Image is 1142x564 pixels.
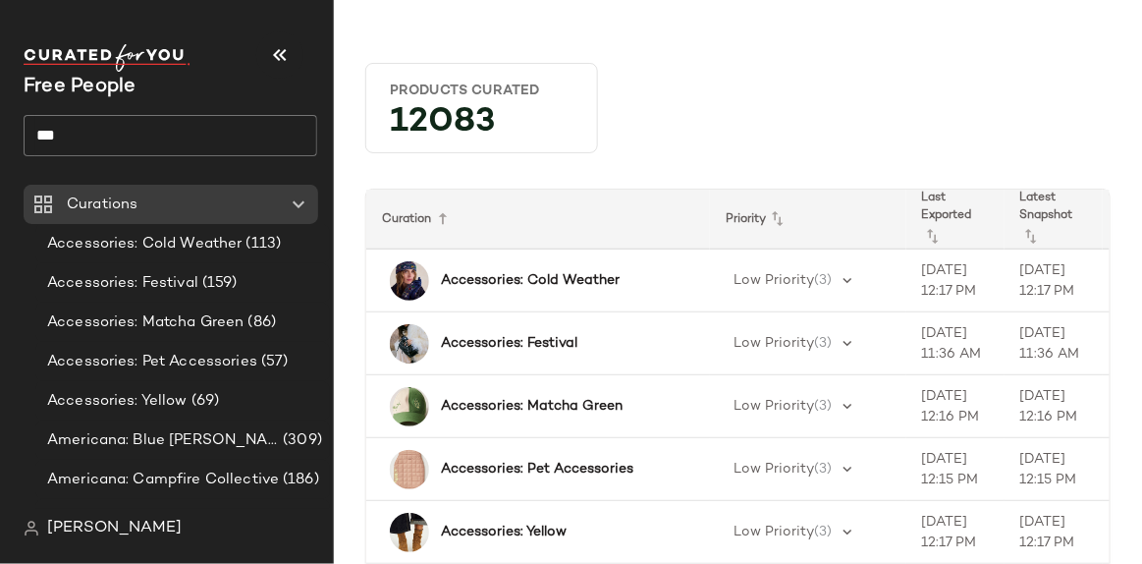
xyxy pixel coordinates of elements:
[814,462,832,477] span: (3)
[47,390,188,413] span: Accessories: Yellow
[390,450,429,489] img: 95815080_004_b
[906,375,1005,438] td: [DATE] 12:16 PM
[279,469,319,491] span: (186)
[245,311,277,334] span: (86)
[906,501,1005,564] td: [DATE] 12:17 PM
[47,517,182,540] span: [PERSON_NAME]
[734,399,814,414] span: Low Priority
[390,324,429,364] img: 102203916_001_a
[67,194,137,216] span: Curations
[814,525,832,539] span: (3)
[390,387,429,426] img: 102250982_030_b
[243,233,282,255] span: (113)
[24,77,136,97] span: Current Company Name
[47,272,198,295] span: Accessories: Festival
[281,508,322,531] span: (270)
[441,396,623,417] b: Accessories: Matcha Green
[198,272,238,295] span: (159)
[906,190,1005,250] th: Last Exported
[390,82,573,100] div: Products Curated
[1005,312,1103,375] td: [DATE] 11:36 AM
[734,462,814,477] span: Low Priority
[814,399,832,414] span: (3)
[47,469,279,491] span: Americana: Campfire Collective
[47,508,281,531] span: Americana: Country Line Festival
[814,273,832,288] span: (3)
[441,522,567,542] b: Accessories: Yellow
[24,44,190,72] img: cfy_white_logo.C9jOOHJF.svg
[906,250,1005,312] td: [DATE] 12:17 PM
[1005,190,1103,250] th: Latest Snapshot
[906,438,1005,501] td: [DATE] 12:15 PM
[279,429,322,452] span: (309)
[441,333,577,354] b: Accessories: Festival
[1005,438,1103,501] td: [DATE] 12:15 PM
[47,311,245,334] span: Accessories: Matcha Green
[24,521,39,536] img: svg%3e
[710,190,906,250] th: Priority
[441,270,620,291] b: Accessories: Cold Weather
[374,108,589,144] div: 12083
[814,336,832,351] span: (3)
[734,336,814,351] span: Low Priority
[1005,250,1103,312] td: [DATE] 12:17 PM
[390,261,429,301] img: 102795622_040_a
[734,525,814,539] span: Low Priority
[188,390,220,413] span: (69)
[441,459,633,479] b: Accessories: Pet Accessories
[390,513,429,552] img: 103256988_072_a
[734,273,814,288] span: Low Priority
[1005,375,1103,438] td: [DATE] 12:16 PM
[47,351,257,373] span: Accessories: Pet Accessories
[257,351,289,373] span: (57)
[906,312,1005,375] td: [DATE] 11:36 AM
[1005,501,1103,564] td: [DATE] 12:17 PM
[47,233,243,255] span: Accessories: Cold Weather
[366,190,710,250] th: Curation
[47,429,279,452] span: Americana: Blue [PERSON_NAME] Baby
